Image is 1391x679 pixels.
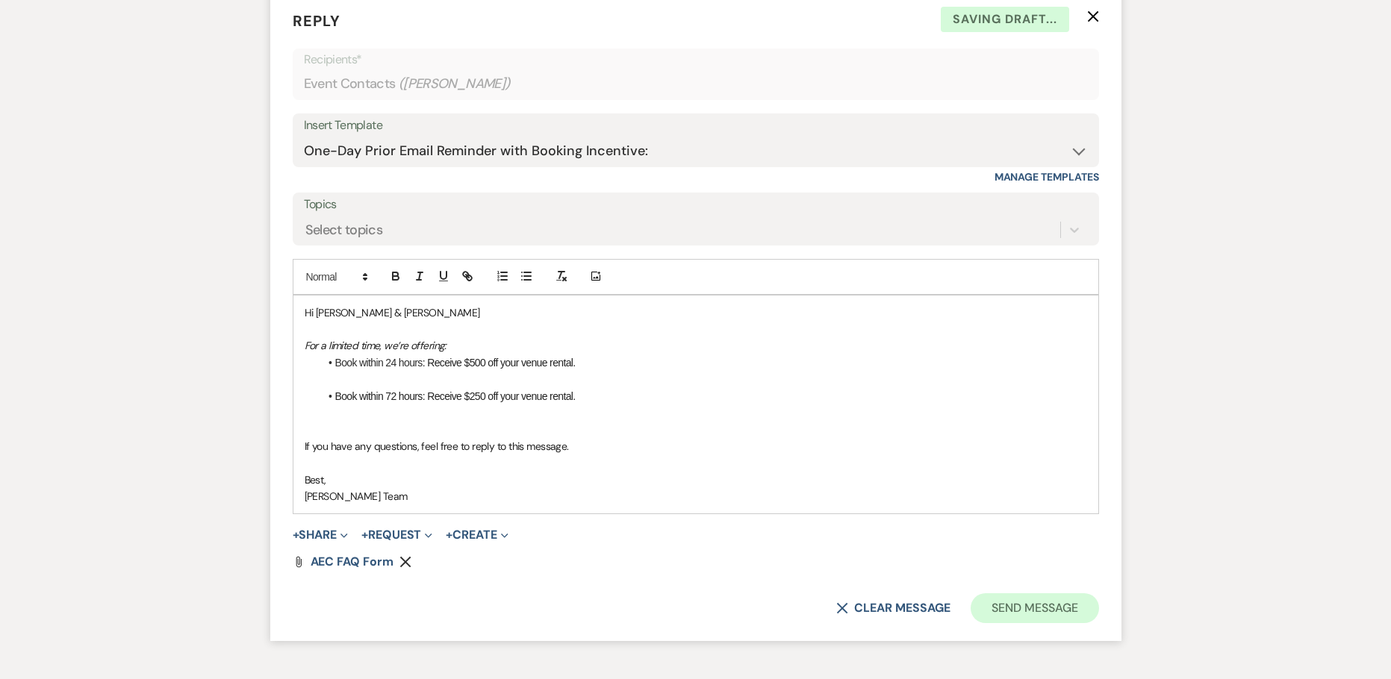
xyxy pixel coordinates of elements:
[320,354,1087,371] li: Book within 24 hours
[971,593,1098,623] button: Send Message
[304,194,1088,216] label: Topics
[305,219,383,240] div: Select topics
[335,390,576,402] span: Book within 72 hours: Receive $250 off your venue rental.
[305,473,326,486] span: Best,
[305,339,446,352] em: For a limited time, we’re offering:
[304,69,1088,98] div: Event Contacts
[446,529,452,541] span: +
[423,357,576,369] span: : Receive $500 off your venue rental.
[995,170,1099,184] a: Manage Templates
[399,74,511,94] span: ( [PERSON_NAME] )
[305,489,408,503] span: [PERSON_NAME] Team
[304,50,1088,69] p: Recipients*
[304,115,1088,137] div: Insert Template
[446,529,508,541] button: Create
[293,11,340,31] span: Reply
[361,529,432,541] button: Request
[305,439,569,453] span: If you have any questions, feel free to reply to this message.
[941,7,1069,32] span: Saving draft...
[293,529,299,541] span: +
[311,554,393,569] span: AEC FAQ Form
[836,602,950,614] button: Clear message
[305,306,480,319] span: Hi [PERSON_NAME] & [PERSON_NAME]
[361,529,368,541] span: +
[293,529,349,541] button: Share
[311,556,393,568] a: AEC FAQ Form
